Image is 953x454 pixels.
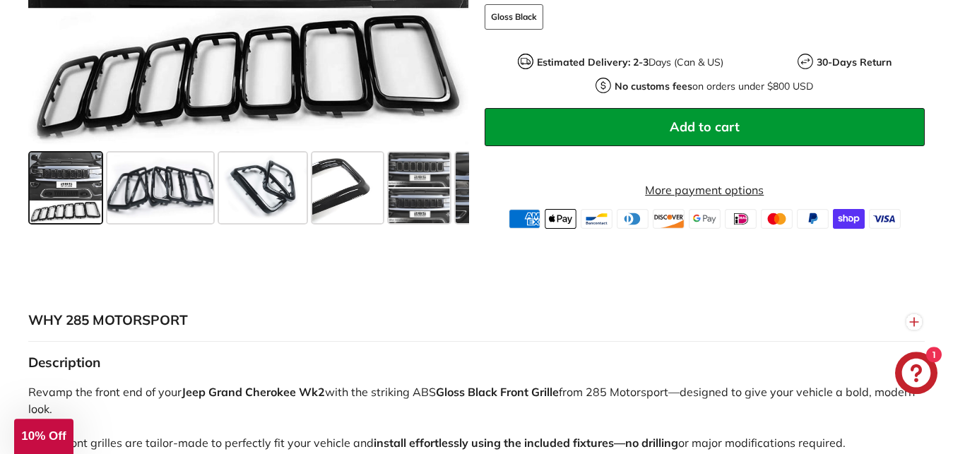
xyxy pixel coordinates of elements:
[615,79,813,94] p: on orders under $800 USD
[797,209,829,229] img: paypal
[833,209,865,229] img: shopify_pay
[581,209,612,229] img: bancontact
[485,108,925,146] button: Add to cart
[182,385,325,399] strong: Jeep Grand Cherokee Wk2
[761,209,793,229] img: master
[28,342,925,384] button: Description
[670,119,740,135] span: Add to cart
[537,55,723,70] p: Days (Can & US)
[869,209,901,229] img: visa
[725,209,757,229] img: ideal
[485,181,925,198] a: More payment options
[653,209,685,229] img: discover
[21,429,66,443] span: 10% Off
[689,209,721,229] img: google_pay
[537,56,649,68] strong: Estimated Delivery: 2-3
[891,352,942,398] inbox-online-store-chat: Shopify online store chat
[374,436,678,450] strong: install effortlessly using the included fixtures—no drilling
[436,385,559,399] strong: Gloss Black Front Grille
[509,209,540,229] img: american_express
[545,209,576,229] img: apple_pay
[617,209,649,229] img: diners_club
[28,299,925,342] button: WHY 285 MOTORSPORT
[817,56,892,68] strong: 30-Days Return
[615,80,692,92] strong: No customs fees
[14,419,73,454] div: 10% Off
